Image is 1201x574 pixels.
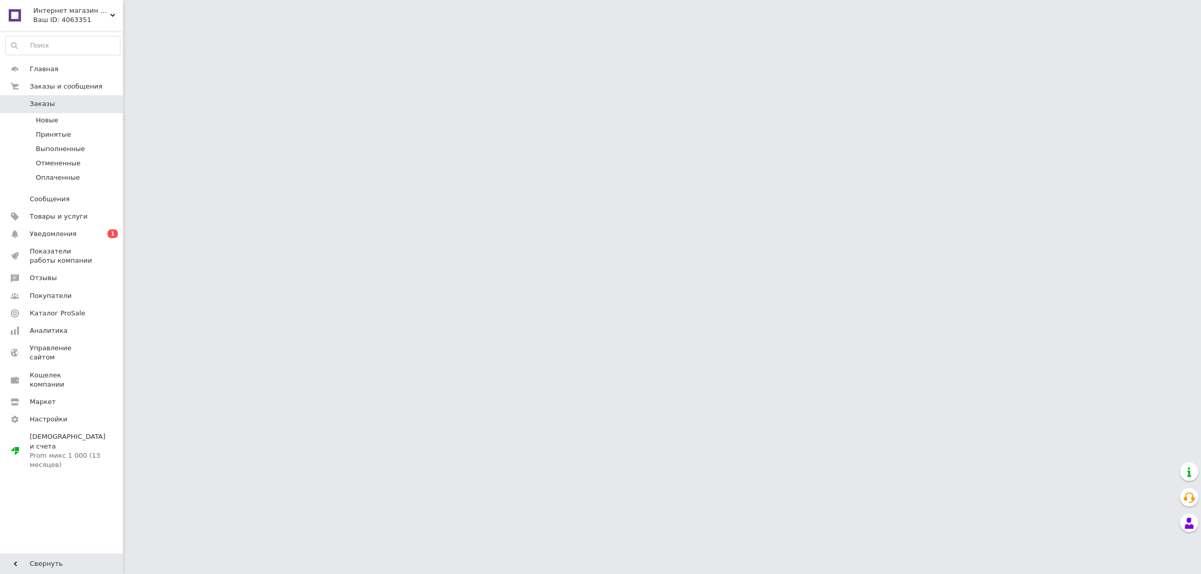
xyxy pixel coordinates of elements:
span: Аналитика [30,326,68,335]
span: 1 [108,229,118,238]
span: Управление сайтом [30,344,95,362]
input: Поиск [6,36,120,55]
div: Ваш ID: 4063351 [33,15,123,25]
span: Новые [36,116,58,125]
span: Выполненные [36,144,85,154]
span: Показатели работы компании [30,247,95,265]
span: Интернет магазин GSM-V [33,6,110,15]
span: Главная [30,65,58,74]
span: Уведомления [30,229,76,239]
span: Заказы [30,99,55,109]
span: [DEMOGRAPHIC_DATA] и счета [30,432,106,470]
span: Принятые [36,130,71,139]
span: Маркет [30,397,56,407]
span: Отзывы [30,273,57,283]
span: Покупатели [30,291,72,301]
span: Заказы и сообщения [30,82,102,91]
span: Оплаченные [36,173,80,182]
span: Отмененные [36,159,80,168]
span: Настройки [30,415,67,424]
div: Prom микс 1 000 (13 месяцев) [30,451,106,470]
span: Каталог ProSale [30,309,85,318]
span: Товары и услуги [30,212,88,221]
span: Кошелек компании [30,371,95,389]
span: Сообщения [30,195,70,204]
